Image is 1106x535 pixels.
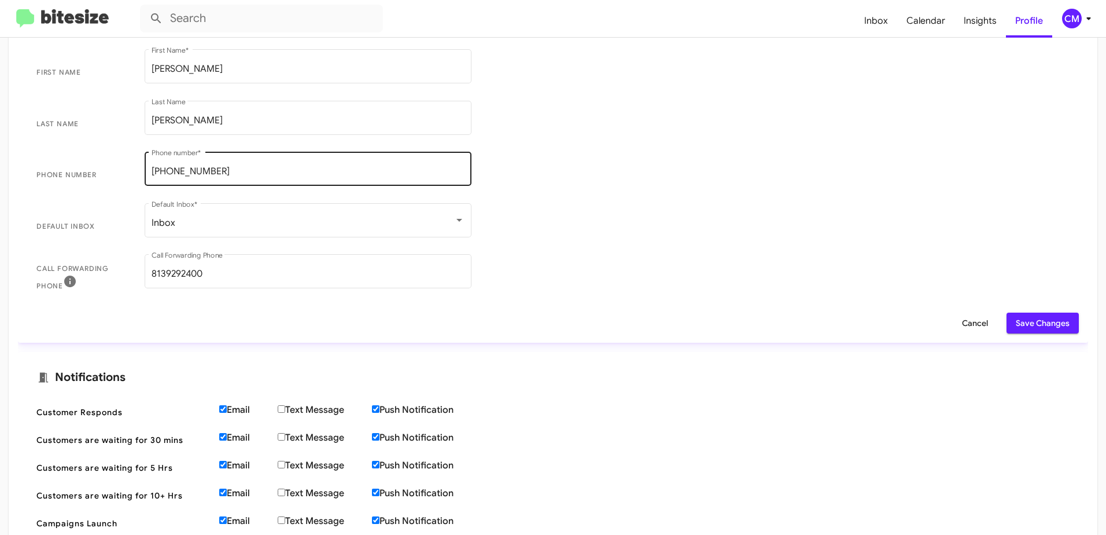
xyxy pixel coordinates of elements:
[897,4,954,38] a: Calendar
[278,433,285,441] input: Text Message
[219,461,227,468] input: Email
[36,118,127,130] span: Last Name
[219,433,227,441] input: Email
[278,489,285,496] input: Text Message
[219,489,227,496] input: Email
[372,515,481,527] label: Push Notification
[372,461,379,468] input: Push Notification
[962,313,988,334] span: Cancel
[36,67,127,78] span: First Name
[36,490,210,501] span: Customers are waiting for 10+ Hrs
[36,221,127,232] span: Default Inbox
[1006,4,1052,38] a: Profile
[36,169,127,181] span: Phone number
[152,64,464,74] input: Example: John
[36,371,1070,384] mat-card-title: Notifications
[152,269,464,279] input: +000 000000000
[36,434,210,446] span: Customers are waiting for 30 mins
[152,166,464,177] input: +000 000000000
[219,405,227,413] input: Email
[372,460,481,471] label: Push Notification
[36,518,210,529] span: Campaigns Launch
[372,488,481,499] label: Push Notification
[140,5,383,32] input: Search
[219,515,278,527] label: Email
[855,4,897,38] a: Inbox
[36,263,127,292] span: Call Forwarding Phone
[1062,9,1082,28] div: CM
[278,488,372,499] label: Text Message
[278,461,285,468] input: Text Message
[219,516,227,524] input: Email
[278,405,285,413] input: Text Message
[152,115,464,126] input: Example: Wick
[219,460,278,471] label: Email
[953,313,997,334] button: Cancel
[278,432,372,444] label: Text Message
[372,516,379,524] input: Push Notification
[372,432,481,444] label: Push Notification
[219,404,278,416] label: Email
[1016,313,1070,334] span: Save Changes
[372,404,481,416] label: Push Notification
[219,432,278,444] label: Email
[36,462,210,474] span: Customers are waiting for 5 Hrs
[278,404,372,416] label: Text Message
[36,406,210,418] span: Customer Responds
[152,217,175,229] span: Inbox
[372,489,379,496] input: Push Notification
[278,515,372,527] label: Text Message
[219,488,278,499] label: Email
[372,405,379,413] input: Push Notification
[278,516,285,524] input: Text Message
[278,460,372,471] label: Text Message
[372,433,379,441] input: Push Notification
[1052,9,1093,28] button: CM
[954,4,1006,38] a: Insights
[1007,313,1079,334] button: Save Changes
